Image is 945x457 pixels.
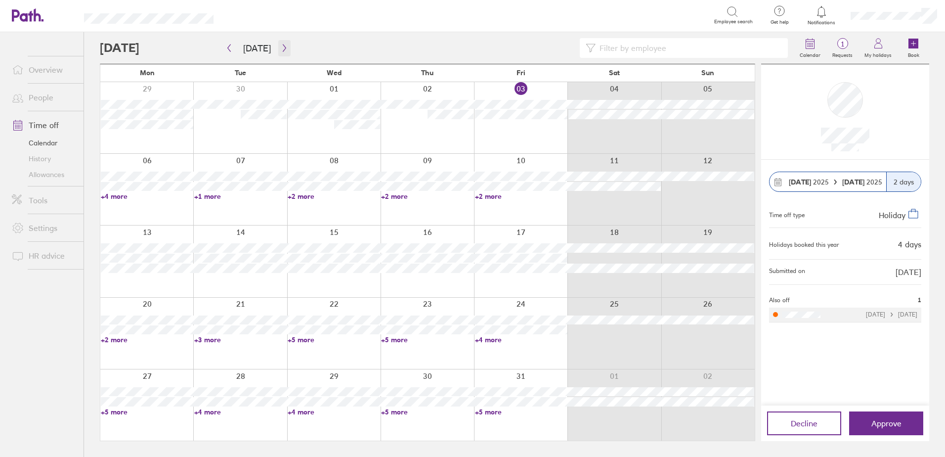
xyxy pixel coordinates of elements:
[4,115,84,135] a: Time off
[902,49,925,58] label: Book
[288,408,380,416] a: +4 more
[806,20,838,26] span: Notifications
[4,60,84,80] a: Overview
[849,411,923,435] button: Approve
[871,419,902,428] span: Approve
[769,208,805,220] div: Time off type
[4,218,84,238] a: Settings
[826,40,859,48] span: 1
[475,335,567,344] a: +4 more
[475,408,567,416] a: +5 more
[769,297,790,304] span: Also off
[769,241,839,248] div: Holidays booked this year
[918,297,921,304] span: 1
[381,192,473,201] a: +2 more
[859,32,898,64] a: My holidays
[140,69,155,77] span: Mon
[859,49,898,58] label: My holidays
[4,190,84,210] a: Tools
[101,192,193,201] a: +4 more
[327,69,342,77] span: Wed
[806,5,838,26] a: Notifications
[381,335,473,344] a: +5 more
[4,167,84,183] a: Allowances
[826,49,859,58] label: Requests
[791,419,817,428] span: Decline
[475,192,567,201] a: +2 more
[769,268,805,276] span: Submitted on
[842,178,866,186] strong: [DATE]
[596,39,782,57] input: Filter by employee
[898,240,921,249] div: 4 days
[235,69,246,77] span: Tue
[194,408,287,416] a: +4 more
[4,246,84,266] a: HR advice
[516,69,525,77] span: Fri
[381,408,473,416] a: +5 more
[288,335,380,344] a: +5 more
[826,32,859,64] a: 1Requests
[609,69,620,77] span: Sat
[4,151,84,167] a: History
[4,88,84,107] a: People
[240,10,265,19] div: Search
[421,69,433,77] span: Thu
[866,311,917,318] div: [DATE] [DATE]
[794,49,826,58] label: Calendar
[101,335,193,344] a: +2 more
[794,32,826,64] a: Calendar
[842,178,882,186] span: 2025
[701,69,714,77] span: Sun
[101,408,193,416] a: +5 more
[4,135,84,151] a: Calendar
[194,192,287,201] a: +1 more
[714,19,753,25] span: Employee search
[767,411,841,435] button: Decline
[898,32,929,64] a: Book
[764,19,796,25] span: Get help
[879,210,905,220] span: Holiday
[886,172,921,191] div: 2 days
[896,268,921,276] span: [DATE]
[194,335,287,344] a: +3 more
[288,192,380,201] a: +2 more
[789,178,811,186] strong: [DATE]
[235,40,279,56] button: [DATE]
[789,178,829,186] span: 2025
